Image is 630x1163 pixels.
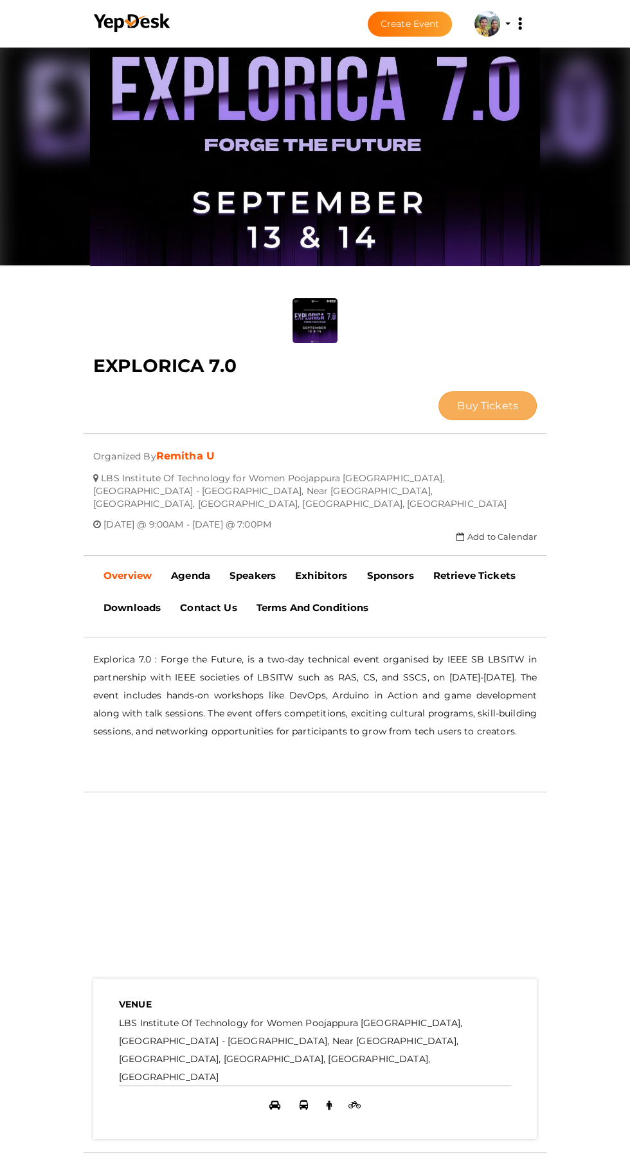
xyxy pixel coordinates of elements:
[171,569,210,581] b: Agenda
[256,601,369,614] b: Terms And Conditions
[433,569,516,581] b: Retrieve Tickets
[457,400,518,412] span: Buy Tickets
[104,601,161,614] b: Downloads
[285,560,357,592] a: Exhibitors
[93,441,156,462] span: Organized By
[295,569,347,581] b: Exhibitors
[93,355,237,377] b: EXPLORICA 7.0
[119,999,152,1010] b: VENUE
[119,1014,511,1086] label: LBS Institute Of Technology for Women Poojappura [GEOGRAPHIC_DATA], [GEOGRAPHIC_DATA] - [GEOGRAPH...
[90,41,541,266] img: PAXPRSKQ_normal.jpeg
[94,560,161,592] a: Overview
[456,531,537,542] a: Add to Calendar
[170,592,246,624] a: Contact Us
[104,569,152,581] b: Overview
[156,450,215,462] a: Remitha U
[104,509,271,530] span: [DATE] @ 9:00AM - [DATE] @ 7:00PM
[93,463,507,510] span: LBS Institute Of Technology for Women Poojappura [GEOGRAPHIC_DATA], [GEOGRAPHIC_DATA] - [GEOGRAPH...
[292,298,337,343] img: DWJQ7IGG_small.jpeg
[161,560,220,592] a: Agenda
[474,11,500,37] img: ACg8ocJUgrphYe6B-Dj-KqA5TDKIq3hNN6nB9FHTo-z4hFgTSXIhYA0v=s100
[368,12,453,37] button: Create Event
[230,569,276,581] b: Speakers
[180,601,237,614] b: Contact Us
[94,592,170,624] a: Downloads
[247,592,379,624] a: Terms And Conditions
[220,560,285,592] a: Speakers
[438,391,537,420] button: Buy Tickets
[367,569,414,581] b: Sponsors
[93,650,537,740] p: Explorica 7.0 : Forge the Future, is a two-day technical event organised by IEEE SB LBSITW in par...
[357,560,424,592] a: Sponsors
